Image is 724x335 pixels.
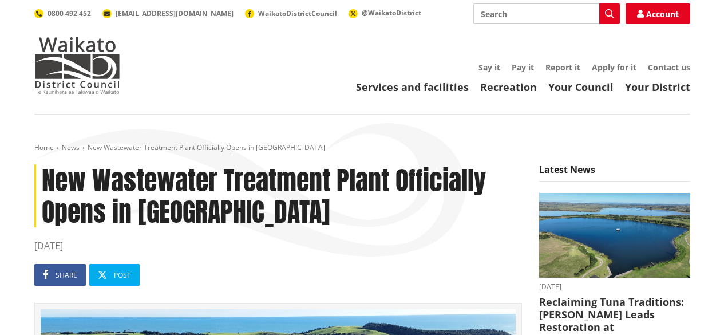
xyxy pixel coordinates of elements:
[62,143,80,152] a: News
[648,62,690,73] a: Contact us
[48,9,91,18] span: 0800 492 452
[349,8,421,18] a: @WaikatoDistrict
[473,3,620,24] input: Search input
[116,9,234,18] span: [EMAIL_ADDRESS][DOMAIN_NAME]
[34,143,690,153] nav: breadcrumb
[34,9,91,18] a: 0800 492 452
[34,143,54,152] a: Home
[245,9,337,18] a: WaikatoDistrictCouncil
[480,80,537,94] a: Recreation
[512,62,534,73] a: Pay it
[34,264,86,286] a: Share
[548,80,614,94] a: Your Council
[114,270,131,280] span: Post
[258,9,337,18] span: WaikatoDistrictCouncil
[478,62,500,73] a: Say it
[592,62,636,73] a: Apply for it
[545,62,580,73] a: Report it
[88,143,325,152] span: New Wastewater Treatment Plant Officially Opens in [GEOGRAPHIC_DATA]
[539,164,690,182] h5: Latest News
[89,264,140,286] a: Post
[56,270,77,280] span: Share
[34,164,522,227] h1: New Wastewater Treatment Plant Officially Opens in [GEOGRAPHIC_DATA]
[356,80,469,94] a: Services and facilities
[34,37,120,94] img: Waikato District Council - Te Kaunihera aa Takiwaa o Waikato
[539,193,690,278] img: Lake Waahi (Lake Puketirini in the foreground)
[34,239,522,253] time: [DATE]
[362,8,421,18] span: @WaikatoDistrict
[626,3,690,24] a: Account
[539,283,690,290] time: [DATE]
[625,80,690,94] a: Your District
[102,9,234,18] a: [EMAIL_ADDRESS][DOMAIN_NAME]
